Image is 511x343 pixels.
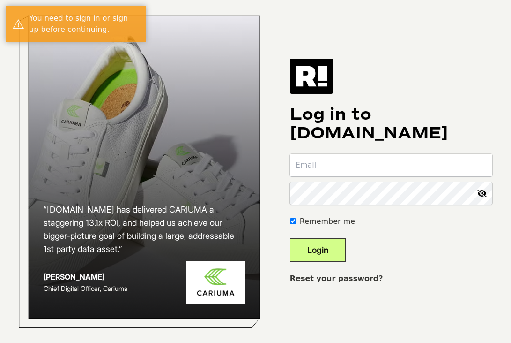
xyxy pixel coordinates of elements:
strong: [PERSON_NAME] [44,272,104,282]
h1: Log in to [DOMAIN_NAME] [290,105,492,143]
img: Retention.com [290,59,333,93]
div: You need to sign in or sign up before continuing. [29,13,139,35]
label: Remember me [300,216,355,227]
span: Chief Digital Officer, Cariuma [44,284,127,292]
a: Reset your password? [290,274,383,283]
input: Email [290,154,492,176]
h2: “[DOMAIN_NAME] has delivered CARIUMA a staggering 13.1x ROI, and helped us achieve our bigger-pic... [44,203,245,256]
button: Login [290,238,346,262]
img: Cariuma [186,261,245,304]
